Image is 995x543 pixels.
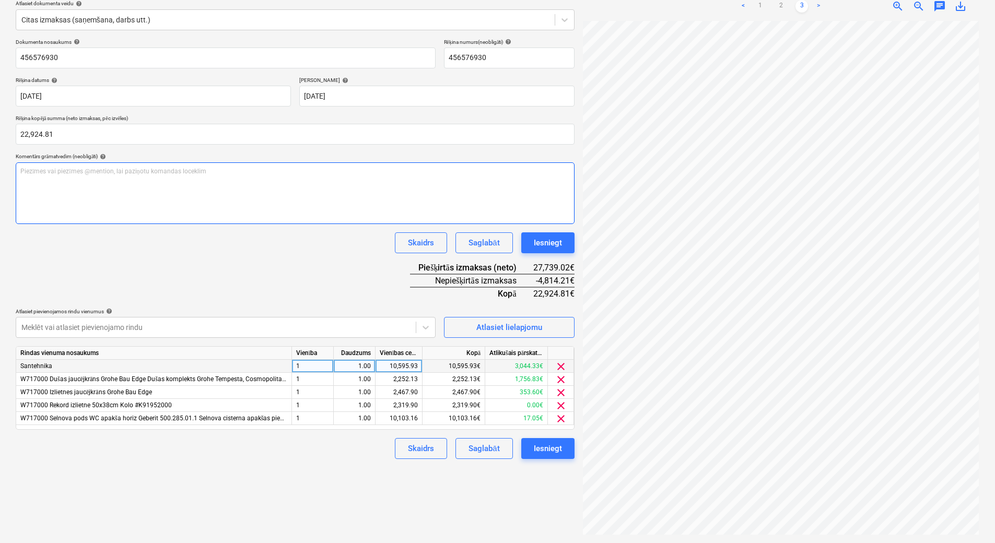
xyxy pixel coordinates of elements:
div: 1 [292,412,334,425]
div: Rindas vienuma nosaukums [16,347,292,360]
div: 1 [292,386,334,399]
div: 2,319.90€ [423,399,485,412]
div: Komentārs grāmatvedim (neobligāti) [16,153,575,160]
span: clear [555,373,567,386]
input: Rēķina numurs [444,48,575,68]
div: 3,044.33€ [485,360,548,373]
div: 1 [292,360,334,373]
div: -4,814.21€ [533,274,575,287]
input: Rēķina datums nav norādīts [16,86,291,107]
div: Saglabāt [469,236,499,250]
div: 1.00 [338,360,371,373]
iframe: Chat Widget [943,493,995,543]
span: Santehnika [20,362,52,370]
span: W717000 Selnova pods WC apakša horiz Geberit 500.285.01.1 Selnova cisterna apakšas piesl. #500.26... [20,415,449,422]
span: clear [555,386,567,399]
span: clear [555,360,567,373]
button: Iesniegt [521,232,575,253]
div: Vienība [292,347,334,360]
div: Atlikušais pārskatītais budžets [485,347,548,360]
button: Iesniegt [521,438,575,459]
button: Skaidrs [395,438,447,459]
div: 1.00 [338,412,371,425]
button: Saglabāt [455,438,512,459]
div: Piešķirtās izmaksas (neto) [410,262,533,274]
div: Rēķina datums [16,77,291,84]
input: Rēķina kopējā summa (neto izmaksas, pēc izvēles) [16,124,575,145]
span: help [74,1,82,7]
span: help [340,77,348,84]
div: Daudzums [334,347,376,360]
span: help [72,39,80,45]
div: 10,103.16€ [423,412,485,425]
input: Dokumenta nosaukums [16,48,436,68]
div: [PERSON_NAME] [299,77,575,84]
button: Atlasiet lielapjomu [444,317,575,338]
div: 0.00€ [485,399,548,412]
span: help [503,39,511,45]
span: W717000 Izlietnes jaucējkrāns Grohe Bau Edge [20,388,152,396]
div: 1 [292,373,334,386]
span: clear [555,399,567,412]
span: help [98,154,106,160]
div: 2,467.90€ [423,386,485,399]
div: 10,103.16 [380,412,418,425]
div: Dokumenta nosaukums [16,39,436,45]
div: Rēķina numurs (neobligāti) [444,39,575,45]
div: 1 [292,399,334,412]
div: Vienības cena [376,347,423,360]
div: 1.00 [338,399,371,412]
div: 2,252.13€ [423,373,485,386]
div: 353.60€ [485,386,548,399]
div: Nepiešķirtās izmaksas [410,274,533,287]
div: Kopā [423,347,485,360]
div: Iesniegt [534,236,562,250]
div: 2,319.90 [380,399,418,412]
span: W717000 Dušas jaucējkrāns Grohe Bau Edge Dušas komplekts Grohe Tempesta, Cosmopolitan 100 [20,375,298,383]
div: 2,467.90 [380,386,418,399]
span: help [104,308,112,314]
input: Izpildes datums nav norādīts [299,86,575,107]
div: 27,739.02€ [533,262,575,274]
div: 17.05€ [485,412,548,425]
div: Saglabāt [469,442,499,455]
span: clear [555,412,567,425]
button: Skaidrs [395,232,447,253]
div: Skaidrs [408,236,434,250]
div: Atlasiet pievienojamos rindu vienumus [16,308,436,315]
div: 10,595.93€ [423,360,485,373]
div: 1,756.83€ [485,373,548,386]
div: 2,252.13 [380,373,418,386]
p: Rēķina kopējā summa (neto izmaksas, pēc izvēles) [16,115,575,124]
div: Iesniegt [534,442,562,455]
div: Skaidrs [408,442,434,455]
span: help [49,77,57,84]
div: Kopā [410,287,533,300]
div: 1.00 [338,386,371,399]
div: 10,595.93 [380,360,418,373]
div: 22,924.81€ [533,287,575,300]
button: Saglabāt [455,232,512,253]
span: W717000 Rekord izlietne 50x38cm Kolo #K91952000 [20,402,172,409]
div: 1.00 [338,373,371,386]
div: Atlasiet lielapjomu [476,321,542,334]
